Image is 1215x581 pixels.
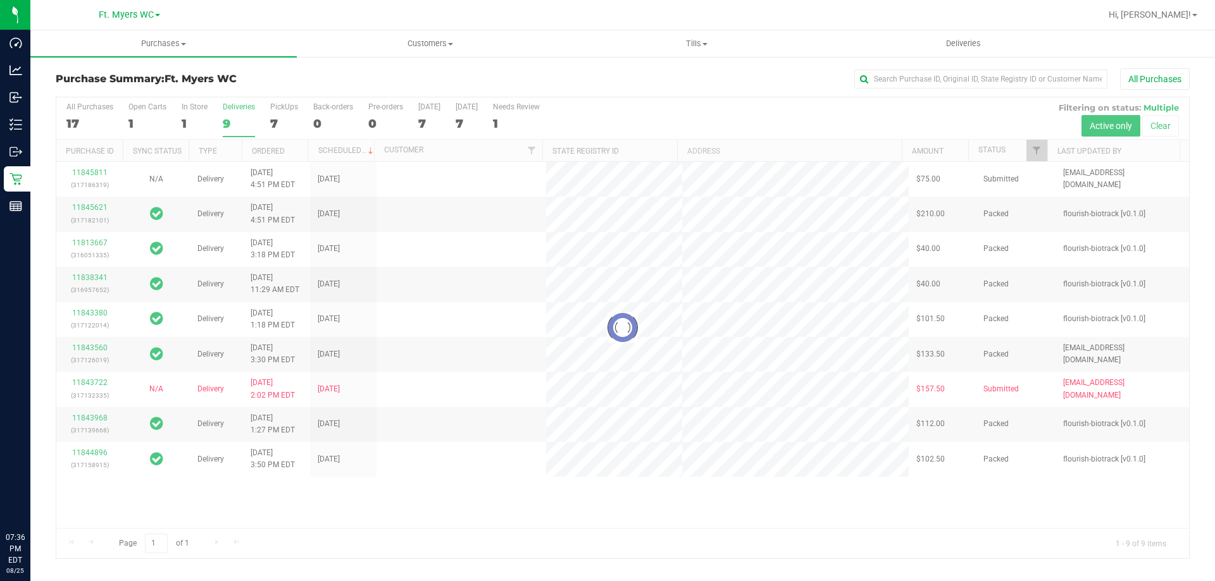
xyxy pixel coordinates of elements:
[830,30,1097,57] a: Deliveries
[1109,9,1191,20] span: Hi, [PERSON_NAME]!
[1120,68,1190,90] button: All Purchases
[929,38,998,49] span: Deliveries
[9,118,22,131] inline-svg: Inventory
[6,566,25,575] p: 08/25
[165,73,237,85] span: Ft. Myers WC
[564,38,829,49] span: Tills
[297,38,563,49] span: Customers
[563,30,830,57] a: Tills
[99,9,154,20] span: Ft. Myers WC
[9,173,22,185] inline-svg: Retail
[297,30,563,57] a: Customers
[30,38,297,49] span: Purchases
[854,70,1107,89] input: Search Purchase ID, Original ID, State Registry ID or Customer Name...
[30,30,297,57] a: Purchases
[9,64,22,76] inline-svg: Analytics
[9,91,22,104] inline-svg: Inbound
[9,200,22,212] inline-svg: Reports
[9,37,22,49] inline-svg: Dashboard
[56,73,433,85] h3: Purchase Summary:
[6,532,25,566] p: 07:36 PM EDT
[13,480,51,518] iframe: Resource center
[9,145,22,158] inline-svg: Outbound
